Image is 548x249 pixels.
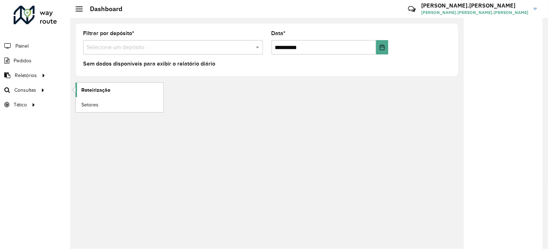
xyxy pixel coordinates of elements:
[421,9,528,16] span: [PERSON_NAME].[PERSON_NAME].[PERSON_NAME]
[421,2,528,9] h3: [PERSON_NAME].[PERSON_NAME]
[81,86,110,94] span: Roteirização
[83,29,134,38] label: Filtrar por depósito
[14,86,36,94] span: Consultas
[83,5,122,13] h2: Dashboard
[81,101,98,109] span: Setores
[15,72,37,79] span: Relatórios
[271,29,286,38] label: Data
[14,101,27,109] span: Tático
[76,83,163,97] a: Roteirização
[14,57,32,64] span: Pedidos
[15,42,29,50] span: Painel
[376,40,388,54] button: Choose Date
[83,59,215,68] label: Sem dados disponíveis para exibir o relatório diário
[76,97,163,112] a: Setores
[404,1,419,17] a: Contato Rápido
